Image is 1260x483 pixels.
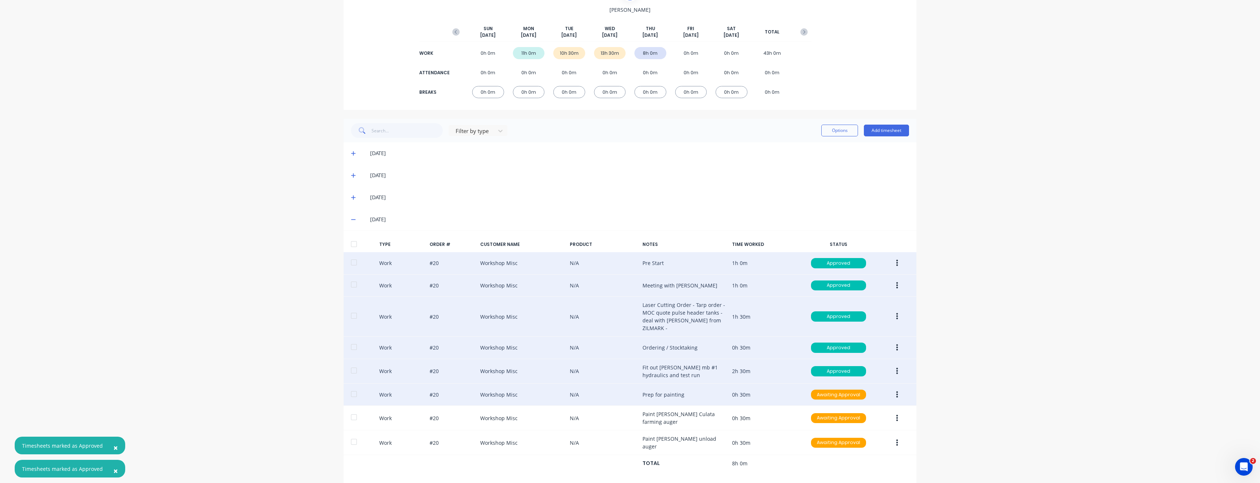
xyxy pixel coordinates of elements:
[811,390,866,400] div: Awaiting Approval
[811,258,866,268] div: Approved
[553,86,585,98] div: 0h 0m
[864,125,909,136] button: Add timesheet
[634,86,666,98] div: 0h 0m
[605,25,615,32] span: WED
[22,442,103,450] div: Timesheets marked as Approved
[675,47,707,59] div: 0h 0m
[106,462,125,480] button: Close
[523,25,534,32] span: MON
[687,25,694,32] span: FRI
[756,47,788,59] div: 43h 0m
[811,280,866,291] div: Approved
[756,86,788,98] div: 0h 0m
[419,69,449,76] div: ATTENDANCE
[565,25,573,32] span: TUE
[805,241,872,248] div: STATUS
[113,443,118,453] span: ×
[553,47,585,59] div: 10h 30m
[594,86,626,98] div: 0h 0m
[561,32,577,39] span: [DATE]
[683,32,699,39] span: [DATE]
[521,32,536,39] span: [DATE]
[727,25,736,32] span: SAT
[370,149,909,157] div: [DATE]
[594,67,626,79] div: 0h 0m
[513,86,545,98] div: 0h 0m
[609,6,651,14] span: [PERSON_NAME]
[594,47,626,59] div: 13h 30m
[811,438,866,448] div: Awaiting Approval
[370,215,909,223] div: [DATE]
[756,67,788,79] div: 0h 0m
[716,86,747,98] div: 0h 0m
[513,67,545,79] div: 0h 0m
[724,32,739,39] span: [DATE]
[646,25,655,32] span: THU
[811,343,866,353] div: Approved
[1235,458,1253,476] iframe: Intercom live chat
[113,466,118,476] span: ×
[513,47,545,59] div: 11h 0m
[602,32,618,39] span: [DATE]
[675,67,707,79] div: 0h 0m
[484,25,493,32] span: SUN
[553,67,585,79] div: 0h 0m
[642,241,726,248] div: NOTES
[22,465,103,473] div: Timesheets marked as Approved
[370,171,909,179] div: [DATE]
[370,193,909,201] div: [DATE]
[811,413,866,423] div: Awaiting Approval
[716,67,747,79] div: 0h 0m
[430,241,474,248] div: ORDER #
[106,439,125,457] button: Close
[675,86,707,98] div: 0h 0m
[472,86,504,98] div: 0h 0m
[480,241,564,248] div: CUSTOMER NAME
[480,32,496,39] span: [DATE]
[472,67,504,79] div: 0h 0m
[811,311,866,322] div: Approved
[732,241,799,248] div: TIME WORKED
[372,123,443,138] input: Search...
[642,32,658,39] span: [DATE]
[811,366,866,376] div: Approved
[419,89,449,96] div: BREAKS
[821,125,858,136] button: Options
[634,47,666,59] div: 8h 0m
[765,29,779,35] span: TOTAL
[570,241,637,248] div: PRODUCT
[419,50,449,57] div: WORK
[634,67,666,79] div: 0h 0m
[379,241,424,248] div: TYPE
[1250,458,1256,464] span: 2
[472,47,504,59] div: 0h 0m
[716,47,747,59] div: 0h 0m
